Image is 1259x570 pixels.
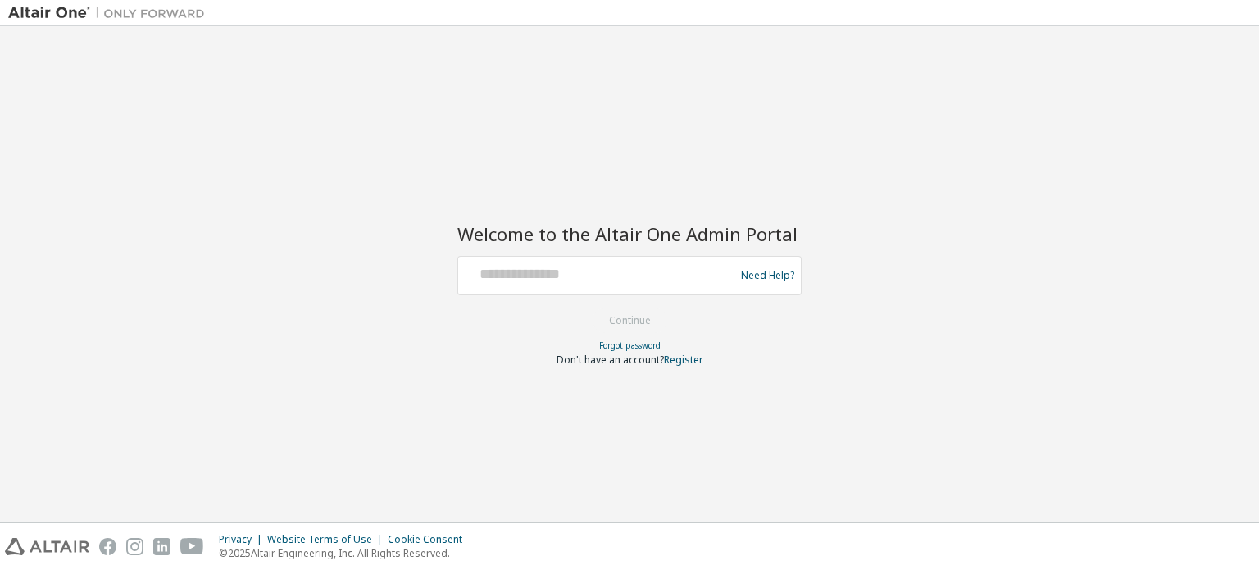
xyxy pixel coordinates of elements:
img: altair_logo.svg [5,538,89,555]
img: instagram.svg [126,538,143,555]
span: Don't have an account? [557,353,664,367]
div: Website Terms of Use [267,533,388,546]
img: facebook.svg [99,538,116,555]
a: Forgot password [599,340,661,351]
div: Privacy [219,533,267,546]
div: Cookie Consent [388,533,472,546]
p: © 2025 Altair Engineering, Inc. All Rights Reserved. [219,546,472,560]
img: youtube.svg [180,538,204,555]
img: Altair One [8,5,213,21]
img: linkedin.svg [153,538,170,555]
a: Register [664,353,703,367]
h2: Welcome to the Altair One Admin Portal [457,222,802,245]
